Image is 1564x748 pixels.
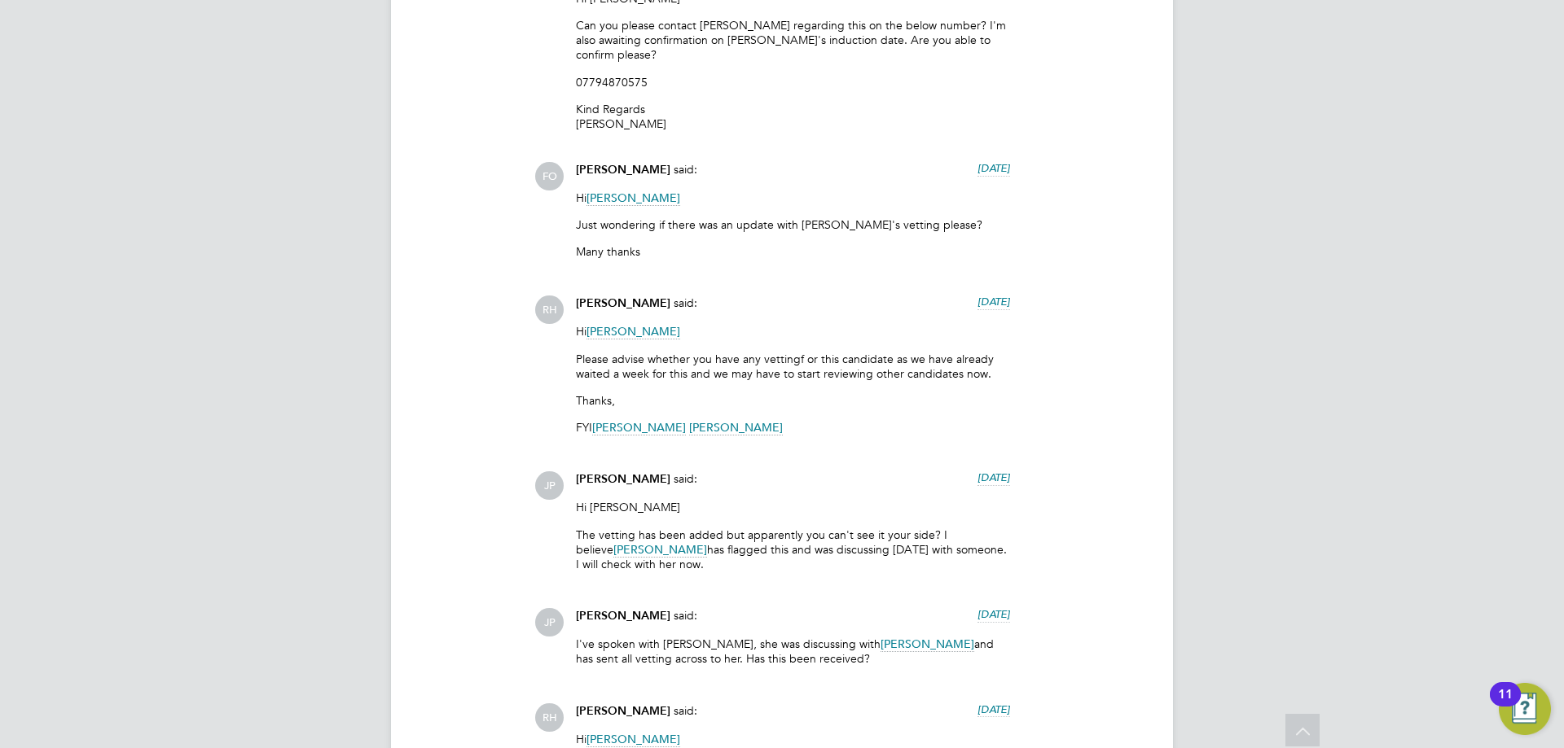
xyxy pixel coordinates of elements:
button: Open Resource Center, 11 new notifications [1499,683,1551,735]
span: JP [535,608,564,636]
span: FO [535,162,564,190]
span: [PERSON_NAME] [613,542,707,558]
p: Hi [PERSON_NAME] [576,500,1010,514]
span: [PERSON_NAME] [689,420,783,435]
span: [PERSON_NAME] [586,732,680,747]
span: said: [674,162,697,177]
span: [PERSON_NAME] [576,609,670,623]
span: [PERSON_NAME] [586,190,680,206]
span: [DATE] [977,702,1010,716]
p: Hi [576,324,1010,339]
span: RH [535,295,564,324]
span: said: [674,608,697,623]
span: [DATE] [977,607,1010,621]
span: [PERSON_NAME] [881,636,974,652]
p: FYI [576,420,1010,435]
p: Many thanks [576,244,1010,259]
p: Just wondering if there was an update with [PERSON_NAME]'s vetting please? [576,217,1010,232]
p: Thanks, [576,393,1010,408]
span: [PERSON_NAME] [576,472,670,486]
p: Can you please contact [PERSON_NAME] regarding this on the below number? I'm also awaiting confir... [576,18,1010,63]
span: said: [674,471,697,486]
p: Please advise whether you have any vettingf or this candidate as we have already waited a week fo... [576,352,1010,381]
p: 07794870575 [576,75,1010,90]
span: [PERSON_NAME] [576,296,670,310]
span: JP [535,471,564,500]
span: [PERSON_NAME] [592,420,686,435]
span: [DATE] [977,295,1010,308]
p: Kind Regards [PERSON_NAME] [576,102,1010,131]
div: 11 [1498,694,1513,715]
span: [PERSON_NAME] [586,324,680,339]
span: [PERSON_NAME] [576,163,670,177]
span: [PERSON_NAME] [576,704,670,718]
span: said: [674,295,697,310]
span: [DATE] [977,161,1010,175]
p: The vetting has been added but apparently you can't see it your side? I believe has flagged this ... [576,527,1010,572]
p: Hi [576,190,1010,205]
p: I've spoken with [PERSON_NAME], she was discussing with and has sent all vetting across to her. H... [576,636,1010,666]
span: [DATE] [977,470,1010,484]
p: Hi [576,732,1010,746]
span: RH [535,703,564,732]
span: said: [674,703,697,718]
